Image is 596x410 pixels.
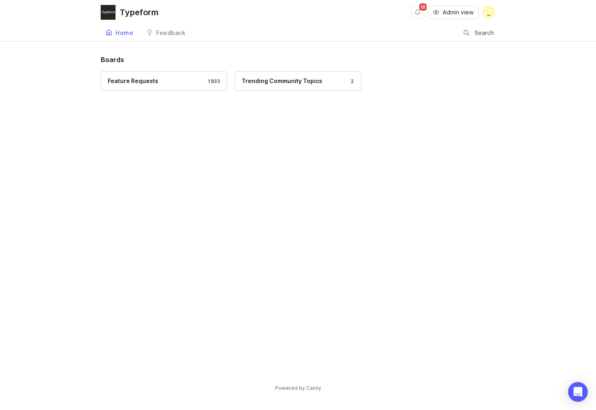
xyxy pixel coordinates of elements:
[242,76,322,86] div: Trending Community Topics
[101,25,138,42] a: Home
[101,55,495,65] h1: Boards
[116,30,133,36] div: Home
[235,71,361,91] a: Trending Community Topics2
[411,6,424,19] button: Notifications
[568,382,588,402] div: Open Intercom Messenger
[482,6,495,19] button: _
[156,30,185,36] div: Feedback
[347,78,354,85] div: 2
[120,8,159,16] div: Typeform
[141,25,190,42] a: Feedback
[274,383,323,393] a: Powered by Canny
[203,78,220,85] div: 1933
[427,6,479,19] button: Admin view
[487,7,490,17] span: _
[443,8,474,16] span: Admin view
[101,71,227,91] a: Feature Requests1933
[108,76,158,86] div: Feature Requests
[419,3,427,11] span: 10
[101,5,116,20] img: Typeform logo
